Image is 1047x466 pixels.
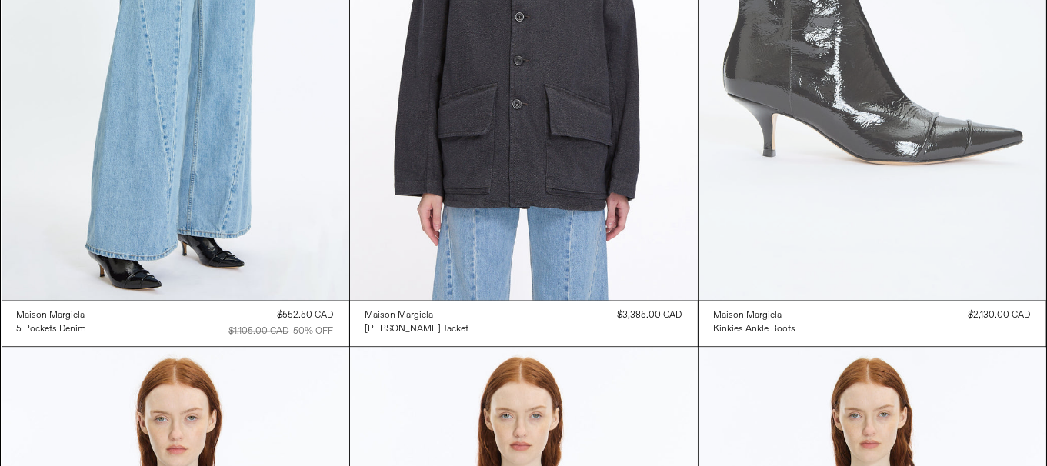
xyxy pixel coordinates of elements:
a: Maison Margiela [17,308,87,322]
a: Maison Margiela [365,308,469,322]
div: Maison Margiela [714,309,782,322]
div: $3,385.00 CAD [618,308,682,322]
a: 5 Pockets Denim [17,322,87,336]
div: Kinkies Ankle Boots [714,323,796,336]
div: Maison Margiela [17,309,85,322]
div: $552.50 CAD [278,308,334,322]
div: 5 Pockets Denim [17,323,87,336]
div: $2,130.00 CAD [969,308,1031,322]
a: Maison Margiela [714,308,796,322]
div: Maison Margiela [365,309,434,322]
a: Kinkies Ankle Boots [714,322,796,336]
div: $1,105.00 CAD [229,325,289,338]
a: [PERSON_NAME] Jacket [365,322,469,336]
div: [PERSON_NAME] Jacket [365,323,469,336]
div: 50% OFF [294,325,334,338]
